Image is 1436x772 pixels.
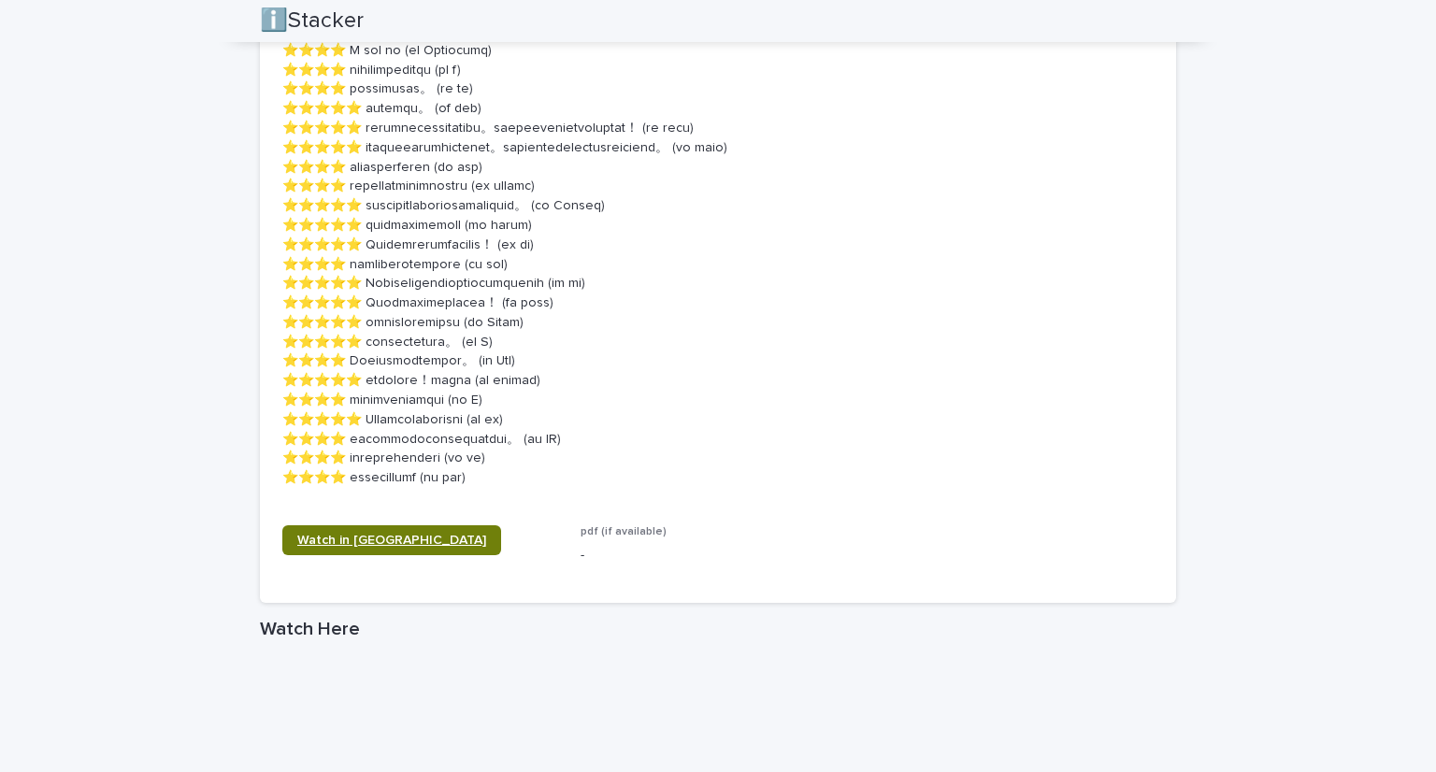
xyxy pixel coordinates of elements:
h1: Watch Here [260,618,1176,640]
span: Watch in [GEOGRAPHIC_DATA] [297,534,486,547]
p: - [581,546,856,565]
h2: ℹ️Stacker [260,7,364,35]
span: pdf (if available) [581,526,667,537]
a: Watch in [GEOGRAPHIC_DATA] [282,525,501,555]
